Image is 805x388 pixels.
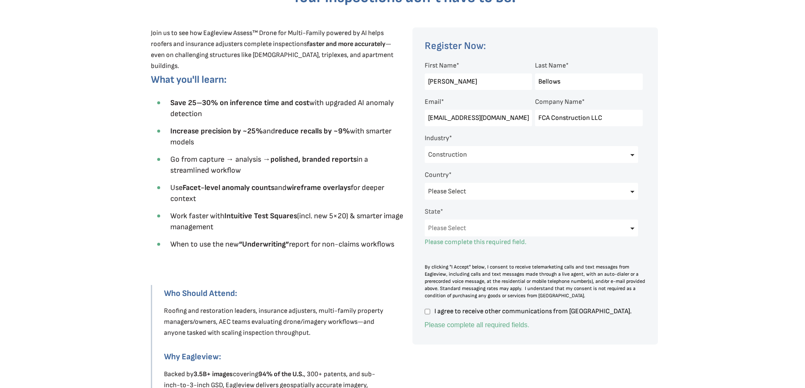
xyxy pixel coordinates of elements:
span: with upgraded AI anomaly detection [170,98,394,118]
span: When to use the new report for non-claims workflows [170,240,394,249]
span: Work faster with (incl. new 5×20) & smarter image management [170,212,403,231]
span: What you'll learn: [151,73,226,86]
strong: faster and more accurately [307,40,385,48]
strong: Facet-level anomaly counts [183,183,274,192]
strong: 3.5B+ images [194,370,233,378]
span: Go from capture → analysis → in a streamlined workflow [170,155,368,175]
span: Roofing and restoration leaders, insurance adjusters, multi-family property managers/owners, AEC ... [164,307,383,337]
span: Country [425,171,449,179]
strong: Who Should Attend: [164,288,237,298]
strong: Increase precision by ~25% [170,127,263,136]
span: and with smarter models [170,127,391,147]
div: By clicking "I Accept" below, I consent to receive telemarketing calls and text messages from Eag... [425,263,646,299]
span: State [425,208,440,216]
span: I agree to receive other communications from [GEOGRAPHIC_DATA]. [433,308,643,315]
label: Please complete all required fields. [425,321,529,328]
span: Company Name [535,98,582,106]
span: Use and for deeper context [170,183,384,203]
strong: “Underwriting” [239,240,289,249]
strong: 94% of the U.S. [258,370,304,378]
strong: Why Eagleview: [164,352,221,362]
span: Email [425,98,441,106]
strong: Intuitive Test Squares [224,212,297,220]
strong: Save 25–30% on inference time and cost [170,98,309,107]
span: First Name [425,62,456,70]
strong: reduce recalls by ~9% [275,127,350,136]
label: Please complete this required field. [425,238,527,246]
span: Industry [425,134,449,142]
span: Last Name [535,62,566,70]
strong: polished, branded reports [270,155,357,164]
span: Join us to see how Eagleview Assess™ Drone for Multi-Family powered by AI helps roofers and insur... [151,29,393,70]
input: I agree to receive other communications from [GEOGRAPHIC_DATA]. [425,308,430,315]
span: Register Now: [425,40,486,52]
strong: wireframe overlays [287,183,351,192]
